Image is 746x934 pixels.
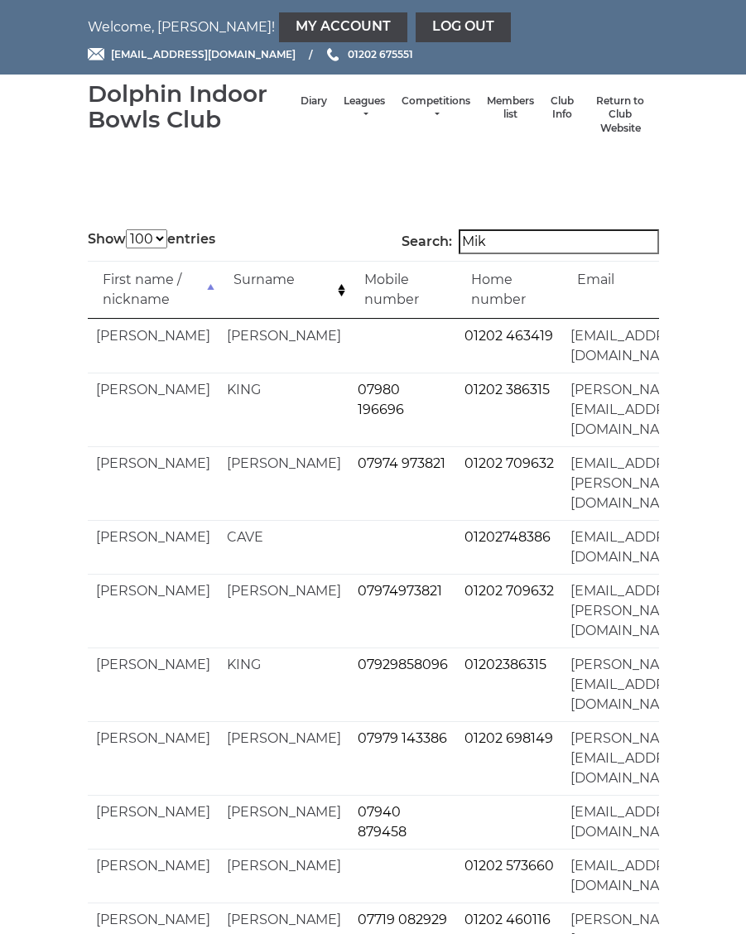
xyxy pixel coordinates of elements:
[464,858,554,874] a: 01202 573660
[111,48,296,60] span: [EMAIL_ADDRESS][DOMAIN_NAME]
[562,795,704,849] td: [EMAIL_ADDRESS][DOMAIN_NAME]
[88,648,219,721] td: [PERSON_NAME]
[464,657,546,672] a: 01202386315
[562,648,704,721] td: [PERSON_NAME][EMAIL_ADDRESS][DOMAIN_NAME]
[562,319,704,373] td: [EMAIL_ADDRESS][DOMAIN_NAME]
[464,529,551,545] a: 01202748386
[219,520,349,574] td: CAVE
[88,46,296,62] a: Email [EMAIL_ADDRESS][DOMAIN_NAME]
[88,229,215,249] label: Show entries
[219,574,349,648] td: [PERSON_NAME]
[325,46,413,62] a: Phone us 01202 675551
[219,849,349,903] td: [PERSON_NAME]
[349,261,456,319] td: Mobile number
[88,795,219,849] td: [PERSON_NAME]
[301,94,327,108] a: Diary
[464,328,553,344] a: 01202 463419
[464,382,550,397] a: 01202 386315
[590,94,650,136] a: Return to Club Website
[88,721,219,795] td: [PERSON_NAME]
[551,94,574,122] a: Club Info
[456,261,562,319] td: Home number
[344,94,385,122] a: Leagues
[219,319,349,373] td: [PERSON_NAME]
[88,12,659,42] nav: Welcome, [PERSON_NAME]!
[562,574,704,648] td: [EMAIL_ADDRESS][PERSON_NAME][DOMAIN_NAME]
[464,730,553,746] a: 01202 698149
[126,229,167,248] select: Showentries
[88,373,219,446] td: [PERSON_NAME]
[358,583,442,599] a: 07974973821
[562,721,704,795] td: [PERSON_NAME][EMAIL_ADDRESS][DOMAIN_NAME]
[358,730,447,746] a: 07979 143386
[88,81,293,132] div: Dolphin Indoor Bowls Club
[279,12,407,42] a: My Account
[219,795,349,849] td: [PERSON_NAME]
[402,229,659,254] label: Search:
[348,48,413,60] span: 01202 675551
[88,319,219,373] td: [PERSON_NAME]
[464,455,554,471] a: 01202 709632
[88,849,219,903] td: [PERSON_NAME]
[327,48,339,61] img: Phone us
[562,849,704,903] td: [EMAIL_ADDRESS][DOMAIN_NAME]
[358,804,407,840] a: 07940 879458
[358,455,445,471] a: 07974 973821
[219,261,349,319] td: Surname: activate to sort column ascending
[88,48,104,60] img: Email
[402,94,470,122] a: Competitions
[358,657,448,672] a: 07929858096
[358,382,404,417] a: 07980 196696
[219,373,349,446] td: KING
[88,574,219,648] td: [PERSON_NAME]
[562,446,704,520] td: [EMAIL_ADDRESS][PERSON_NAME][DOMAIN_NAME]
[358,912,447,927] a: 07719 082929
[562,261,704,319] td: Email
[459,229,659,254] input: Search:
[487,94,534,122] a: Members list
[416,12,511,42] a: Log out
[464,912,551,927] a: 01202 460116
[88,261,219,319] td: First name / nickname: activate to sort column descending
[562,520,704,574] td: [EMAIL_ADDRESS][DOMAIN_NAME]
[219,721,349,795] td: [PERSON_NAME]
[219,446,349,520] td: [PERSON_NAME]
[219,648,349,721] td: KING
[88,446,219,520] td: [PERSON_NAME]
[88,520,219,574] td: [PERSON_NAME]
[562,373,704,446] td: [PERSON_NAME][EMAIL_ADDRESS][DOMAIN_NAME]
[464,583,554,599] a: 01202 709632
